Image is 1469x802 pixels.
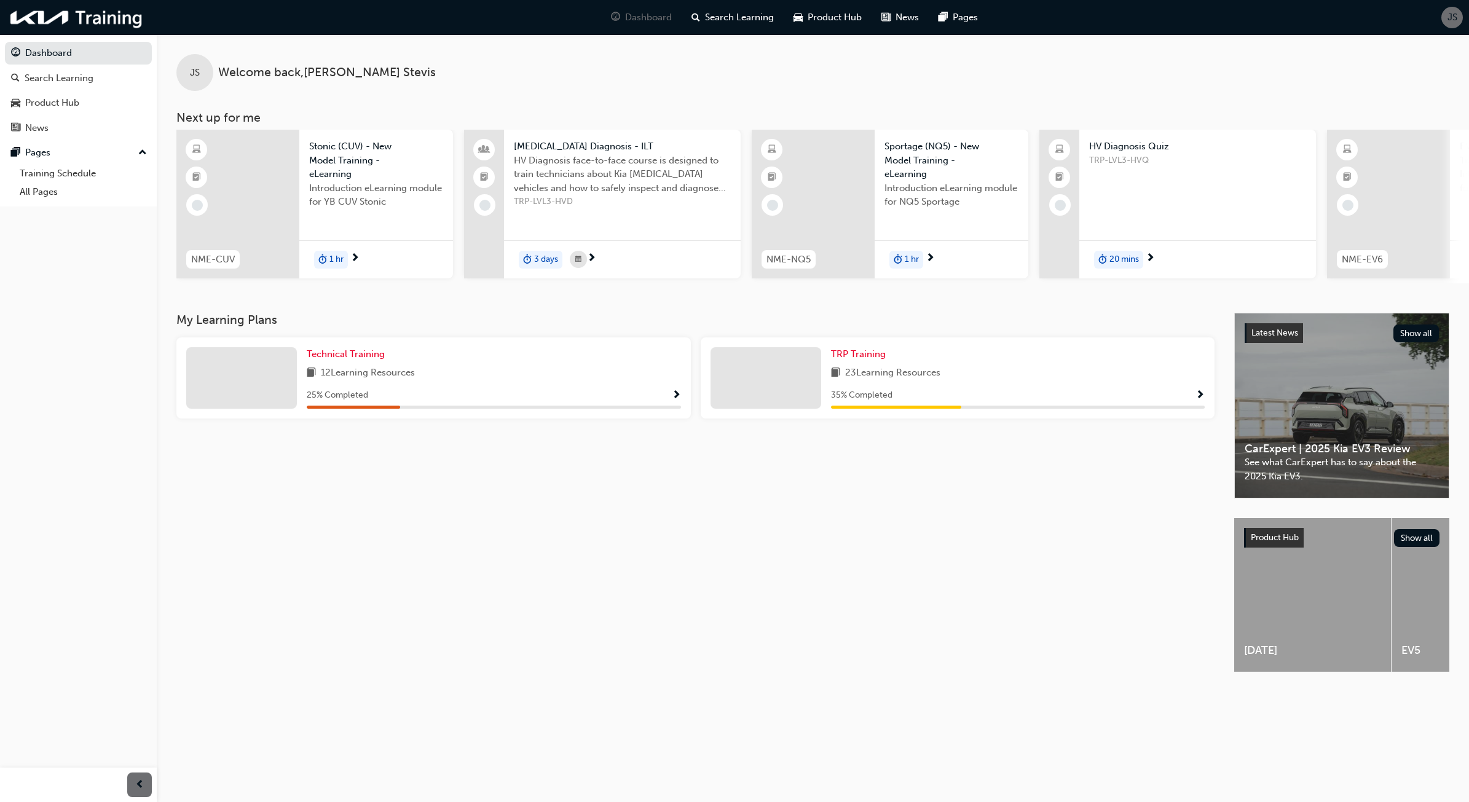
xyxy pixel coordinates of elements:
span: TRP Training [831,348,886,360]
span: laptop-icon [1055,142,1064,158]
span: people-icon [480,142,489,158]
span: prev-icon [135,777,144,793]
button: Show Progress [672,388,681,403]
a: All Pages [15,183,152,202]
span: duration-icon [523,252,532,268]
span: book-icon [831,366,840,381]
a: Product HubShow all [1244,528,1439,548]
span: duration-icon [1098,252,1107,268]
span: next-icon [587,253,596,264]
a: TRP Training [831,347,891,361]
span: Welcome back , [PERSON_NAME] Stevis [218,66,436,80]
span: next-icon [926,253,935,264]
button: Pages [5,141,152,164]
span: booktick-icon [1343,170,1352,186]
div: Search Learning [25,71,93,85]
span: CarExpert | 2025 Kia EV3 Review [1245,442,1439,456]
button: Show all [1394,529,1440,547]
span: learningRecordVerb_NONE-icon [1342,200,1353,211]
span: 1 hr [329,253,344,267]
span: HV Diagnosis Quiz [1089,140,1306,154]
span: See what CarExpert has to say about the 2025 Kia EV3. [1245,455,1439,483]
span: Show Progress [672,390,681,401]
span: NME-NQ5 [766,253,811,267]
button: JS [1441,7,1463,28]
a: Latest NewsShow allCarExpert | 2025 Kia EV3 ReviewSee what CarExpert has to say about the 2025 Ki... [1234,313,1449,498]
span: Dashboard [625,10,672,25]
span: Latest News [1251,328,1298,338]
span: learningRecordVerb_NONE-icon [767,200,778,211]
span: JS [1447,10,1457,25]
span: Product Hub [1251,532,1299,543]
span: 35 % Completed [831,388,892,403]
span: duration-icon [318,252,327,268]
span: learningRecordVerb_NONE-icon [192,200,203,211]
a: Training Schedule [15,164,152,183]
span: Pages [953,10,978,25]
span: guage-icon [11,48,20,59]
span: News [896,10,919,25]
span: car-icon [11,98,20,109]
span: next-icon [350,253,360,264]
a: News [5,117,152,140]
span: NME-CUV [191,253,235,267]
span: learningResourceType_ELEARNING-icon [768,142,776,158]
a: Technical Training [307,347,390,361]
span: news-icon [11,123,20,134]
span: Search Learning [705,10,774,25]
span: 3 days [534,253,558,267]
a: guage-iconDashboard [601,5,682,30]
span: learningResourceType_ELEARNING-icon [192,142,201,158]
span: next-icon [1146,253,1155,264]
span: search-icon [691,10,700,25]
button: Show all [1393,324,1439,342]
a: [MEDICAL_DATA] Diagnosis - ILTHV Diagnosis face-to-face course is designed to train technicians a... [464,130,741,278]
a: Dashboard [5,42,152,65]
a: Product Hub [5,92,152,114]
a: Search Learning [5,67,152,90]
div: Product Hub [25,96,79,110]
span: learningRecordVerb_NONE-icon [1055,200,1066,211]
span: Stonic (CUV) - New Model Training - eLearning [309,140,443,181]
span: NME-EV6 [1342,253,1383,267]
span: TRP-LVL3-HVD [514,195,731,209]
span: booktick-icon [768,170,776,186]
span: TRP-LVL3-HVQ [1089,154,1306,168]
span: duration-icon [894,252,902,268]
a: [DATE] [1234,518,1391,672]
span: up-icon [138,145,147,161]
span: HV Diagnosis face-to-face course is designed to train technicians about Kia [MEDICAL_DATA] vehicl... [514,154,731,195]
span: news-icon [881,10,891,25]
span: calendar-icon [575,252,581,267]
span: 1 hr [905,253,919,267]
h3: Next up for me [157,111,1469,125]
a: HV Diagnosis QuizTRP-LVL3-HVQduration-icon20 mins [1039,130,1316,278]
span: JS [190,66,200,80]
span: [DATE] [1244,643,1381,658]
span: Show Progress [1195,390,1205,401]
a: search-iconSearch Learning [682,5,784,30]
span: Introduction eLearning module for YB CUV Stonic [309,181,443,209]
span: Technical Training [307,348,385,360]
span: 23 Learning Resources [845,366,940,381]
span: Product Hub [808,10,862,25]
span: 25 % Completed [307,388,368,403]
a: NME-NQ5Sportage (NQ5) - New Model Training - eLearningIntroduction eLearning module for NQ5 Sport... [752,130,1028,278]
a: news-iconNews [872,5,929,30]
span: Sportage (NQ5) - New Model Training - eLearning [884,140,1018,181]
div: Pages [25,146,50,160]
a: Latest NewsShow all [1245,323,1439,343]
a: NME-CUVStonic (CUV) - New Model Training - eLearningIntroduction eLearning module for YB CUV Ston... [176,130,453,278]
span: car-icon [794,10,803,25]
span: search-icon [11,73,20,84]
span: pages-icon [939,10,948,25]
span: booktick-icon [192,170,201,186]
img: kia-training [6,5,148,30]
span: Introduction eLearning module for NQ5 Sportage [884,181,1018,209]
a: pages-iconPages [929,5,988,30]
span: 20 mins [1109,253,1139,267]
span: learningResourceType_ELEARNING-icon [1343,142,1352,158]
a: car-iconProduct Hub [784,5,872,30]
